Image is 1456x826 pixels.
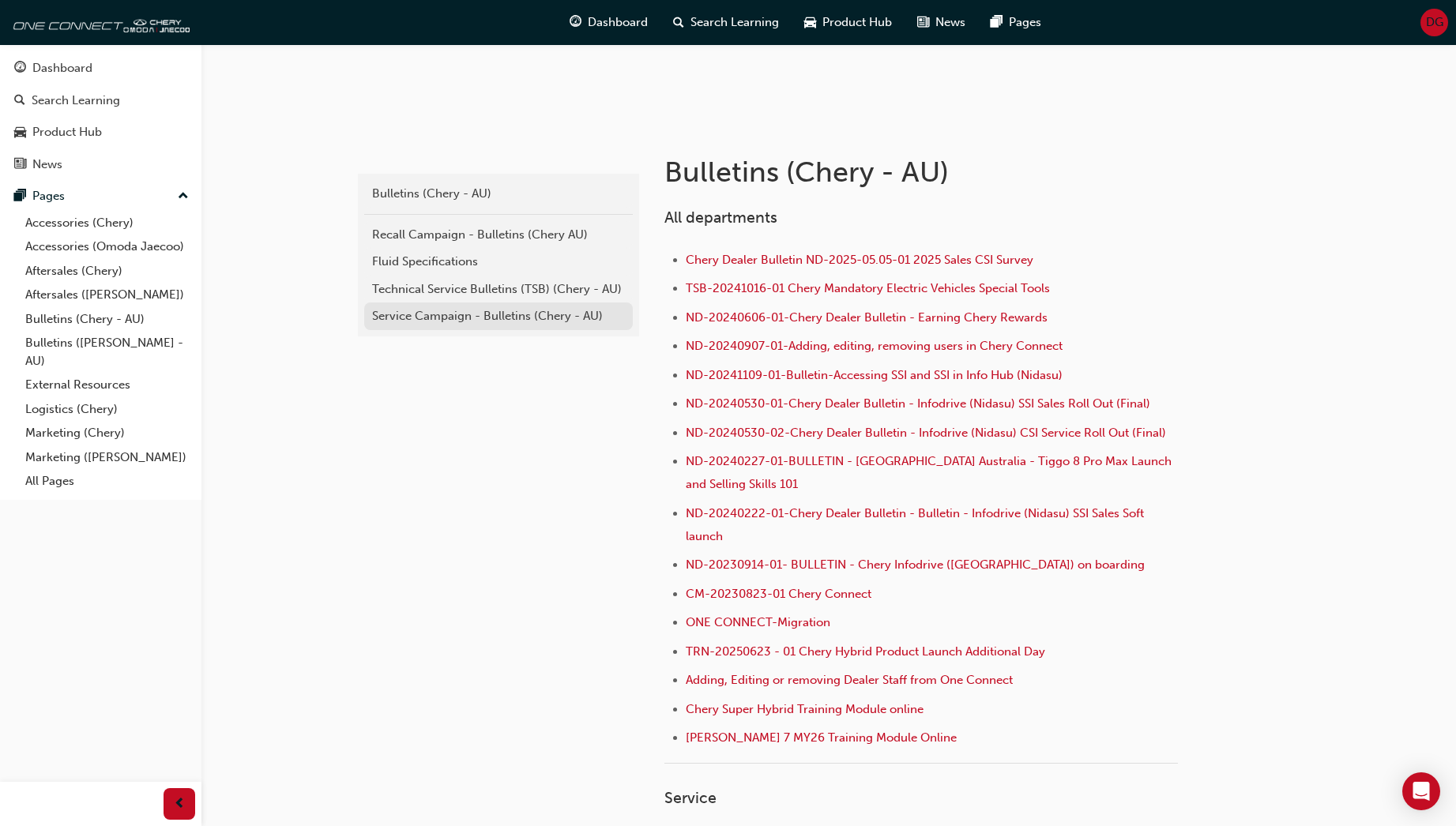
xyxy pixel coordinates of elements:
[19,469,195,494] a: All Pages
[8,6,190,38] img: oneconnect
[686,281,1050,295] a: TSB-20241016-01 Chery Mandatory Electric Vehicles Special Tools
[935,13,965,32] span: News
[19,445,195,470] a: Marketing ([PERSON_NAME])
[686,396,1150,411] a: ND-20240530-01-Chery Dealer Bulletin - Infodrive (Nidasu) SSI Sales Roll Out (Final)
[686,339,1063,353] a: ND-20240907-01-Adding, editing, removing users in Chery Connect
[991,13,1003,32] span: pages-icon
[686,506,1147,543] a: ND-20240222-01-Chery Dealer Bulletin - Bulletin - Infodrive (Nidasu) SSI Sales Soft launch
[557,6,660,39] a: guage-iconDashboard
[6,118,195,147] a: Product Hub
[14,158,26,172] span: news-icon
[6,86,195,115] a: Search Learning
[174,794,186,814] span: prev-icon
[686,644,1045,659] a: TRN-20250623 - 01 Chery Hybrid Product Launch Additional Day
[664,155,1183,190] h1: Bulletins (Chery - AU)
[1402,772,1440,810] div: Open Intercom Messenger
[6,51,195,182] button: DashboardSearch LearningProduct HubNews
[804,13,816,32] span: car-icon
[19,307,195,332] a: Bulletins (Chery - AU)
[673,13,684,32] span: search-icon
[6,182,195,211] button: Pages
[19,397,195,422] a: Logistics (Chery)
[978,6,1054,39] a: pages-iconPages
[372,226,625,244] div: Recall Campaign - Bulletins (Chery AU)
[372,253,625,271] div: Fluid Specifications
[686,558,1145,572] a: ND-20230914-01- BULLETIN - Chery Infodrive ([GEOGRAPHIC_DATA]) on boarding
[364,302,633,330] a: Service Campaign - Bulletins (Chery - AU)
[822,13,892,32] span: Product Hub
[905,6,978,39] a: news-iconNews
[19,259,195,283] a: Aftersales (Chery)
[364,180,633,208] a: Bulletins (Chery - AU)
[372,185,625,203] div: Bulletins (Chery - AU)
[690,13,779,32] span: Search Learning
[588,13,648,32] span: Dashboard
[19,235,195,259] a: Accessories (Omoda Jaecoo)
[19,331,195,373] a: Bulletins ([PERSON_NAME] - AU)
[19,283,195,307] a: Aftersales ([PERSON_NAME])
[364,276,633,303] a: Technical Service Bulletins (TSB) (Chery - AU)
[364,248,633,276] a: Fluid Specifications
[14,62,26,76] span: guage-icon
[686,454,1175,491] a: ND-20240227-01-BULLETIN - [GEOGRAPHIC_DATA] Australia - Tiggo 8 Pro Max Launch and Selling Skills...
[1420,9,1448,36] button: DG
[19,421,195,445] a: Marketing (Chery)
[14,190,26,204] span: pages-icon
[686,368,1063,382] a: ND-20241109-01-Bulletin-Accessing SSI and SSI in Info Hub (Nidasu)
[686,702,924,716] a: Chery Super Hybrid Training Module online
[686,426,1166,440] a: ND-20240530-02-Chery Dealer Bulletin - Infodrive (Nidasu) CSI Service Roll Out (Final)
[32,187,65,205] div: Pages
[1009,13,1041,32] span: Pages
[32,59,92,77] div: Dashboard
[664,789,717,807] span: Service
[664,208,777,227] span: All departments
[32,92,120,110] div: Search Learning
[1426,13,1443,32] span: DG
[686,587,871,601] a: CM-20230823-01 Chery Connect
[792,6,905,39] a: car-iconProduct Hub
[570,13,581,32] span: guage-icon
[32,123,102,141] div: Product Hub
[19,211,195,235] a: Accessories (Chery)
[686,253,1033,267] a: Chery Dealer Bulletin ND-2025-05.05-01 2025 Sales CSI Survey
[14,126,26,140] span: car-icon
[686,730,957,745] a: [PERSON_NAME] 7 MY26 Training Module Online
[178,186,189,207] span: up-icon
[6,150,195,179] a: News
[917,13,929,32] span: news-icon
[660,6,792,39] a: search-iconSearch Learning
[32,156,62,174] div: News
[372,280,625,298] div: Technical Service Bulletins (TSB) (Chery - AU)
[364,221,633,249] a: Recall Campaign - Bulletins (Chery AU)
[6,54,195,83] a: Dashboard
[686,673,1013,687] a: Adding, Editing or removing Dealer Staff from One Connect
[686,615,830,629] a: ONE CONNECT-Migration
[14,94,25,108] span: search-icon
[19,373,195,397] a: External Resources
[686,310,1048,325] a: ND-20240606-01-Chery Dealer Bulletin - Earning Chery Rewards
[372,307,625,325] div: Service Campaign - Bulletins (Chery - AU)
